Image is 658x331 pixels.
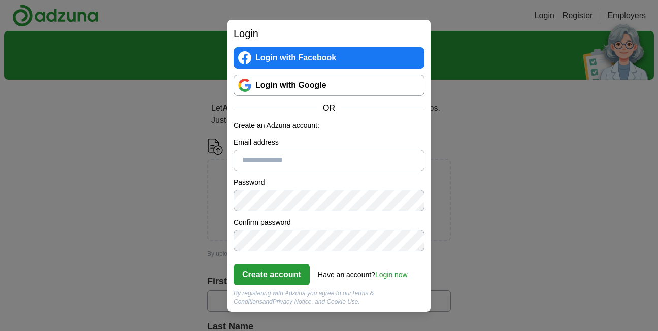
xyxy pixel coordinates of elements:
[234,120,424,131] p: Create an Adzuna account:
[234,289,424,306] div: By registering with Adzuna you agree to our and , and Cookie Use.
[234,217,424,228] label: Confirm password
[234,47,424,69] a: Login with Facebook
[375,271,408,279] a: Login now
[234,26,424,41] h2: Login
[234,137,424,148] label: Email address
[234,75,424,96] a: Login with Google
[234,290,374,305] a: Terms & Conditions
[234,264,310,285] button: Create account
[234,177,424,188] label: Password
[317,102,341,114] span: OR
[273,298,312,305] a: Privacy Notice
[318,263,408,280] div: Have an account?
